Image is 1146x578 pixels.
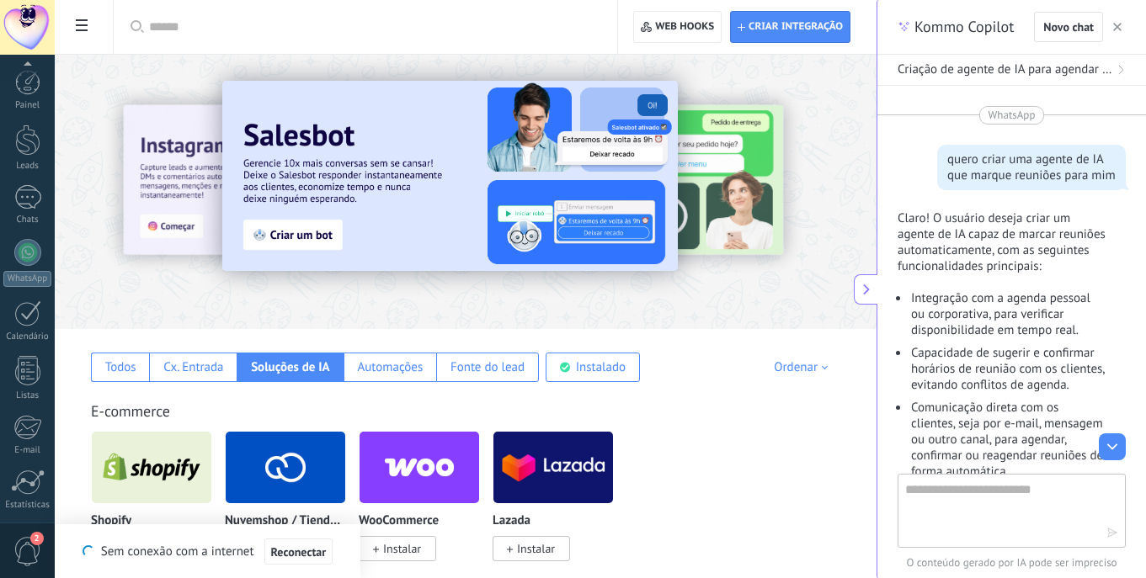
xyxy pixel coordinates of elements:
div: Leads [3,161,52,172]
li: Integração com a agenda pessoal ou corporativa, para verificar disponibilidade em tempo real. [909,290,1106,338]
div: Estatísticas [3,500,52,511]
button: Web hooks [633,11,722,43]
span: Criação de agente de IA para agendar reuniões [898,61,1112,78]
button: Criação de agente de IA para agendar reuniões [877,55,1146,86]
div: WhatsApp [3,271,51,287]
div: quero criar uma agente de IA que marque reuniões para mim [947,151,1116,183]
img: logo_main.png [226,427,345,508]
p: Claro! O usuário deseja criar um agente de IA capaz de marcar reuniões automaticamente, com as se... [898,210,1106,274]
a: E-commerce [91,401,170,421]
span: Instalar [517,541,555,556]
img: logo_main.png [493,427,613,508]
div: E-mail [3,445,52,456]
span: 2 [30,532,44,545]
p: WooCommerce [359,514,439,528]
button: Novo chat [1034,12,1103,42]
div: Ordenar [774,359,834,375]
div: Automações [357,359,423,375]
span: Web hooks [655,20,714,34]
img: logo_main.png [360,427,479,508]
div: Listas [3,390,52,401]
div: Calendário [3,331,52,342]
div: Chats [3,215,52,225]
p: Lazada [493,514,530,528]
div: Painel [3,100,52,111]
div: Instalado [576,359,626,375]
p: Shopify [91,514,131,528]
div: Todos [105,359,136,375]
div: Fonte do lead [450,359,525,375]
li: Capacidade de sugerir e confirmar horários de reunião com os clientes, evitando conflitos de agenda. [909,345,1106,393]
div: Cx. Entrada [163,359,223,375]
div: Sem conexão com a internet [83,538,333,565]
span: Novo chat [1043,21,1094,33]
span: Reconectar [271,546,327,558]
span: O conteúdo gerado por IA pode ser impreciso [898,554,1126,571]
img: Slide 2 [222,81,678,271]
span: Kommo Copilot [914,17,1014,37]
span: Criar integração [749,20,843,34]
span: WhatsApp [989,107,1036,124]
img: logo_main.png [92,427,211,508]
button: Reconectar [264,538,333,565]
li: Comunicação direta com os clientes, seja por e-mail, mensagem ou outro canal, para agendar, confi... [909,400,1106,480]
span: Instalar [383,541,421,556]
p: Nuvemshop / Tiendanube [225,514,346,528]
div: Soluções de IA [251,359,330,375]
button: Criar integração [730,11,850,43]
